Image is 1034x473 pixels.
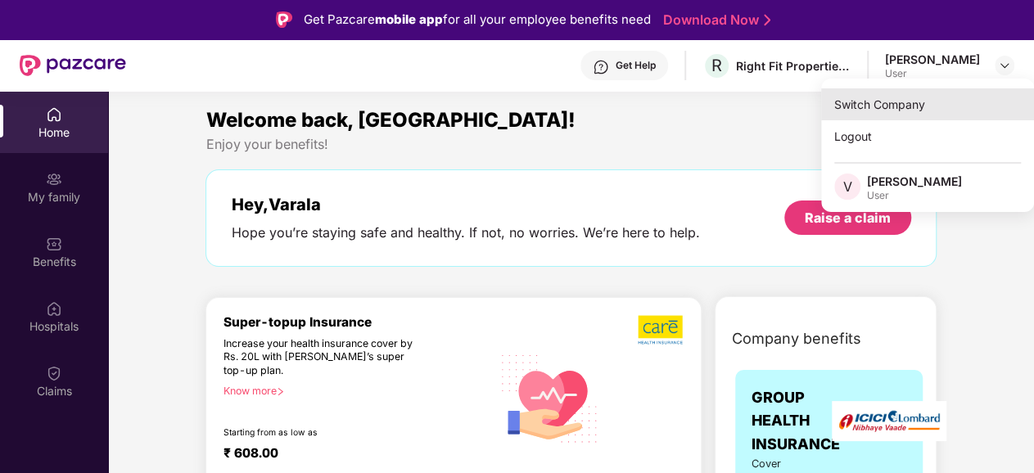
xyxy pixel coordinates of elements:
div: Increase your health insurance cover by Rs. 20L with [PERSON_NAME]’s super top-up plan. [223,337,421,378]
div: User [885,67,980,80]
span: V [843,177,852,196]
div: Get Pazcare for all your employee benefits need [304,10,651,29]
span: Welcome back, [GEOGRAPHIC_DATA]! [205,108,575,132]
img: b5dec4f62d2307b9de63beb79f102df3.png [638,314,684,345]
span: Company benefits [732,327,861,350]
img: insurerLogo [832,401,946,441]
div: Hope you’re staying safe and healthy. If not, no worries. We’re here to help. [231,224,699,241]
img: svg+xml;base64,PHN2ZyBpZD0iQmVuZWZpdHMiIHhtbG5zPSJodHRwOi8vd3d3LnczLm9yZy8yMDAwL3N2ZyIgd2lkdGg9Ij... [46,236,62,252]
div: Logout [821,120,1034,152]
img: svg+xml;base64,PHN2ZyBpZD0iSGVscC0zMngzMiIgeG1sbnM9Imh0dHA6Ly93d3cudzMub3JnLzIwMDAvc3ZnIiB3aWR0aD... [593,59,609,75]
span: Cover [752,456,808,472]
div: User [867,189,962,202]
div: Know more [223,385,482,396]
img: svg+xml;base64,PHN2ZyB4bWxucz0iaHR0cDovL3d3dy53My5vcmcvMjAwMC9zdmciIHhtbG5zOnhsaW5rPSJodHRwOi8vd3... [492,339,607,456]
img: svg+xml;base64,PHN2ZyBpZD0iSG9tZSIgeG1sbnM9Imh0dHA6Ly93d3cudzMub3JnLzIwMDAvc3ZnIiB3aWR0aD0iMjAiIG... [46,106,62,123]
div: Switch Company [821,88,1034,120]
img: svg+xml;base64,PHN2ZyBpZD0iQ2xhaW0iIHhtbG5zPSJodHRwOi8vd3d3LnczLm9yZy8yMDAwL3N2ZyIgd2lkdGg9IjIwIi... [46,365,62,381]
div: Enjoy your benefits! [205,136,936,153]
div: Get Help [616,59,656,72]
span: right [276,387,285,396]
img: svg+xml;base64,PHN2ZyB3aWR0aD0iMjAiIGhlaWdodD0iMjAiIHZpZXdCb3g9IjAgMCAyMCAyMCIgZmlsbD0ibm9uZSIgeG... [46,171,62,187]
div: ₹ 608.00 [223,445,476,465]
img: New Pazcare Logo [20,55,126,76]
span: R [711,56,722,75]
div: Right Fit Properties LLP [736,58,851,74]
div: Hey, Varala [231,195,699,214]
a: Download Now [663,11,765,29]
div: [PERSON_NAME] [885,52,980,67]
div: Super-topup Insurance [223,314,492,330]
img: Logo [276,11,292,28]
div: [PERSON_NAME] [867,173,962,189]
img: svg+xml;base64,PHN2ZyBpZD0iSG9zcGl0YWxzIiB4bWxucz0iaHR0cDovL3d3dy53My5vcmcvMjAwMC9zdmciIHdpZHRoPS... [46,300,62,317]
div: Starting from as low as [223,427,422,439]
span: GROUP HEALTH INSURANCE [752,386,840,456]
img: svg+xml;base64,PHN2ZyBpZD0iRHJvcGRvd24tMzJ4MzIiIHhtbG5zPSJodHRwOi8vd3d3LnczLm9yZy8yMDAwL3N2ZyIgd2... [998,59,1011,72]
div: Raise a claim [805,209,891,227]
strong: mobile app [375,11,443,27]
img: Stroke [764,11,770,29]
